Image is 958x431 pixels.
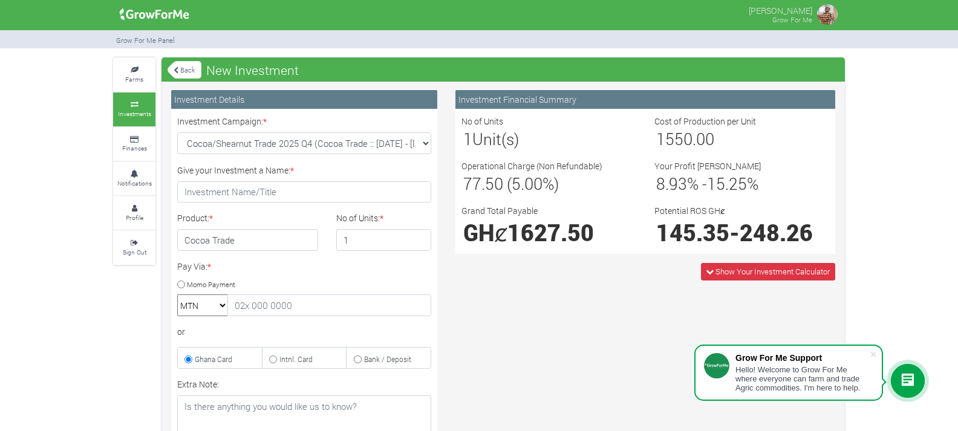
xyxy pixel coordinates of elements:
label: Potential ROS GHȼ [654,204,725,217]
span: 77.50 (5.00%) [463,173,559,194]
input: Intnl. Card [269,355,277,363]
h3: % - % [656,174,827,193]
h1: GHȼ [463,219,634,246]
span: 145.35 [656,218,729,247]
a: Profile [113,196,155,230]
label: Grand Total Payable [461,204,538,217]
img: growforme image [116,2,194,27]
h3: Unit(s) [463,129,634,149]
span: 1550.00 [656,128,714,149]
small: Intnl. Card [279,354,313,364]
label: No of Units: [336,212,383,224]
span: 15.25 [707,173,747,194]
a: Finances [113,128,155,161]
label: Extra Note: [177,378,219,390]
label: Product: [177,212,213,224]
div: or [177,325,431,338]
span: 8.93 [656,173,687,194]
p: [PERSON_NAME] [749,2,812,17]
small: Bank / Deposit [364,354,411,364]
a: Back [168,60,201,80]
a: Farms [113,58,155,91]
label: Your Profit [PERSON_NAME] [654,160,761,172]
div: Investment Details [171,90,437,109]
input: Bank / Deposit [354,355,362,363]
small: Grow For Me Panel [116,36,175,45]
h4: Cocoa Trade [177,229,318,251]
input: 02x 000 0000 [227,294,431,316]
span: Show Your Investment Calculator [715,266,830,277]
span: New Investment [203,58,302,82]
small: Investments [118,109,151,118]
label: Pay Via: [177,260,211,273]
a: Notifications [113,162,155,195]
small: Momo Payment [187,279,235,288]
img: growforme image [815,2,839,27]
span: 1627.50 [507,218,594,247]
div: Grow For Me Support [735,353,870,363]
label: Cost of Production per Unit [654,115,756,128]
small: Profile [126,213,143,222]
label: Operational Charge (Non Refundable) [461,160,602,172]
span: 1 [463,128,472,149]
span: 248.26 [740,218,813,247]
small: Notifications [117,179,152,187]
a: Investments [113,92,155,126]
label: No of Units [461,115,503,128]
input: Momo Payment [177,280,185,288]
a: Sign Out [113,231,155,264]
input: Ghana Card [184,355,192,363]
h1: - [656,219,827,246]
small: Farms [125,75,143,83]
div: Investment Financial Summary [455,90,835,109]
div: Hello! Welcome to Grow For Me where everyone can farm and trade Agric commodities. I'm here to help. [735,365,870,392]
label: Give your Investment a Name: [177,164,294,177]
small: Ghana Card [195,354,232,364]
input: Investment Name/Title [177,181,431,203]
small: Finances [122,144,147,152]
small: Grow For Me [772,15,812,24]
small: Sign Out [123,248,146,256]
label: Investment Campaign: [177,115,267,128]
